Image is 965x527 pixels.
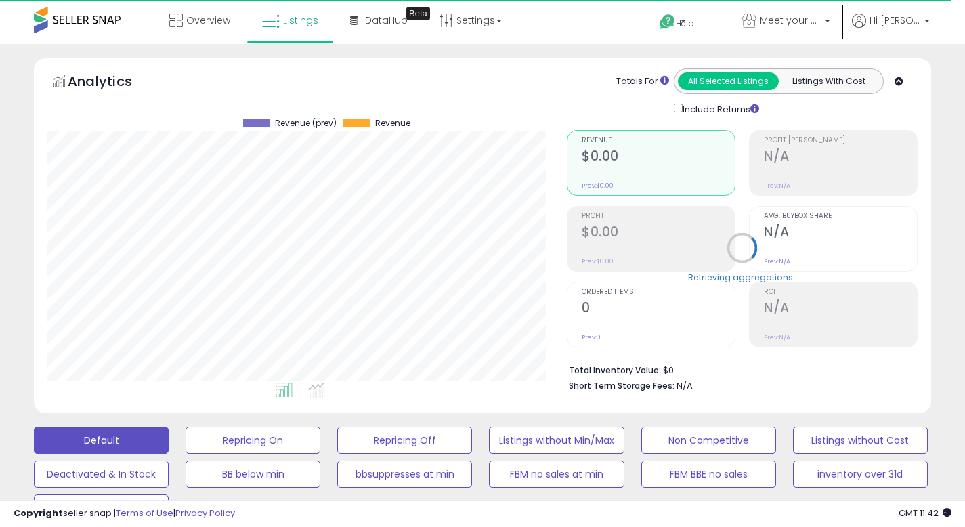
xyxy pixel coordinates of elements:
a: Help [649,3,721,44]
button: BB below min [186,461,320,488]
button: Deactivated & In Stock [34,461,169,488]
span: Revenue [375,119,410,128]
button: Default [34,427,169,454]
button: Repricing Off [337,427,472,454]
div: Totals For [616,75,669,88]
i: Get Help [659,14,676,30]
span: DataHub [365,14,408,27]
div: Include Returns [664,101,775,117]
div: Tooltip anchor [406,7,430,20]
span: Revenue (prev) [275,119,337,128]
a: Hi [PERSON_NAME] [852,14,930,44]
button: bbsuppresses at min [337,461,472,488]
span: Meet your needs [760,14,821,27]
button: Listings With Cost [778,72,879,90]
button: FBM no sales at min [489,461,624,488]
span: Listings [283,14,318,27]
button: Listings without Min/Max [489,427,624,454]
span: Help [676,18,694,29]
h5: Analytics [68,72,158,94]
button: Repricing On [186,427,320,454]
div: Retrieving aggregations.. [688,271,797,283]
button: All Selected Listings [678,72,779,90]
button: 0 comp no sales [34,494,169,522]
button: Listings without Cost [793,427,928,454]
button: inventory over 31d [793,461,928,488]
span: Overview [186,14,230,27]
div: seller snap | | [14,507,235,520]
button: Non Competitive [641,427,776,454]
a: Privacy Policy [175,507,235,520]
span: 2025-08-18 11:42 GMT [899,507,951,520]
span: Hi [PERSON_NAME] [870,14,920,27]
strong: Copyright [14,507,63,520]
a: Terms of Use [116,507,173,520]
button: FBM BBE no sales [641,461,776,488]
